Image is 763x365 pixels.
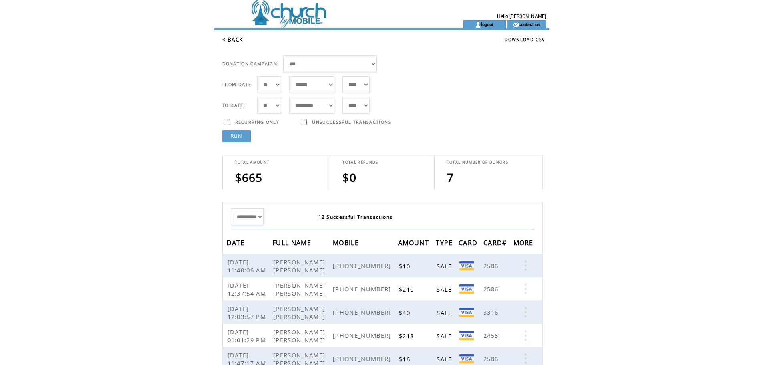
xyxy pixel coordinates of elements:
span: [PERSON_NAME] [PERSON_NAME] [273,328,327,344]
span: [PHONE_NUMBER] [333,331,393,339]
span: 2586 [483,262,500,270]
span: TO DATE: [222,103,246,108]
img: contact_us_icon.gif [513,22,519,28]
span: [PHONE_NUMBER] [333,355,393,363]
a: MOBILE [333,240,361,245]
span: [DATE] 01:01:29 PM [227,328,268,344]
span: $210 [399,285,416,293]
span: 3316 [483,308,500,316]
span: $16 [399,355,412,363]
span: [DATE] 12:37:54 AM [227,281,268,297]
a: FULL NAME [272,240,313,245]
span: FULL NAME [272,236,313,251]
span: SALE [437,285,454,293]
span: 2453 [483,331,500,339]
span: SALE [437,309,454,317]
span: [DATE] 11:40:06 AM [227,258,268,274]
span: [PHONE_NUMBER] [333,285,393,293]
span: Hello [PERSON_NAME] [497,14,546,19]
a: CARD [459,240,479,245]
span: TOTAL NUMBER OF DONORS [447,160,508,165]
span: [PERSON_NAME] [PERSON_NAME] [273,305,327,321]
a: CARD# [483,240,509,245]
span: [PHONE_NUMBER] [333,308,393,316]
a: TYPE [436,240,455,245]
img: Visa [459,354,474,363]
span: SALE [437,262,454,270]
span: MOBILE [333,236,361,251]
a: AMOUNT [398,240,431,245]
span: UNSUCCESSFUL TRANSACTIONS [312,119,391,125]
span: [PERSON_NAME] [PERSON_NAME] [273,258,327,274]
span: SALE [437,355,454,363]
a: logout [481,22,493,27]
span: [DATE] 12:03:57 PM [227,305,268,321]
span: TYPE [436,236,455,251]
a: RUN [222,130,251,142]
span: CARD# [483,236,509,251]
a: DOWNLOAD CSV [505,37,545,42]
img: Visa [459,331,474,340]
span: DONATION CAMPAIGN: [222,61,279,67]
span: 2586 [483,285,500,293]
span: DATE [227,236,247,251]
span: TOTAL AMOUNT [235,160,270,165]
span: FROM DATE: [222,82,253,87]
a: contact us [519,22,540,27]
a: < BACK [222,36,243,43]
span: $0 [342,170,356,185]
span: $10 [399,262,412,270]
img: Visa [459,284,474,294]
a: DATE [227,240,247,245]
span: [PERSON_NAME] [PERSON_NAME] [273,281,327,297]
img: Visa [459,308,474,317]
span: TOTAL REFUNDS [342,160,378,165]
span: AMOUNT [398,236,431,251]
img: Visa [459,261,474,270]
img: account_icon.gif [475,22,481,28]
span: [PHONE_NUMBER] [333,262,393,270]
span: CARD [459,236,479,251]
span: $218 [399,332,416,340]
span: MORE [513,236,536,251]
span: RECURRING ONLY [235,119,280,125]
span: $40 [399,309,412,317]
span: 12 Successful Transactions [318,214,393,220]
span: SALE [437,332,454,340]
span: $665 [235,170,263,185]
span: 2586 [483,355,500,363]
span: 7 [447,170,454,185]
